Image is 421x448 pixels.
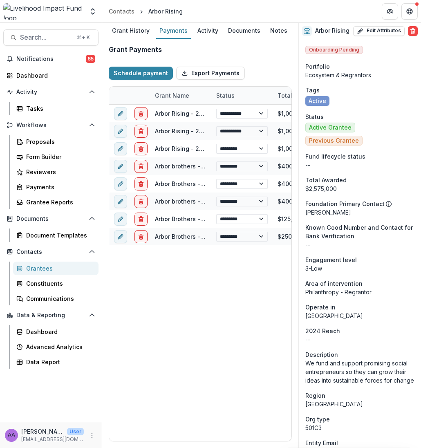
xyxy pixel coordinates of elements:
[150,87,211,104] div: Grant Name
[315,27,349,34] h2: Arbor Rising
[26,198,92,206] div: Grantee Reports
[3,52,99,65] button: Notifications65
[26,264,92,273] div: Grantees
[87,430,97,440] button: More
[267,25,291,36] div: Notes
[155,110,237,117] a: Arbor Rising - 2025-27 Grant
[20,34,72,41] span: Search...
[148,7,183,16] div: Arbor Rising
[273,175,334,193] div: $400,000
[114,125,127,138] button: edit
[109,7,134,16] div: Contacts
[273,210,334,228] div: $125,000
[150,91,194,100] div: Grant Name
[26,279,92,288] div: Constituents
[26,327,92,336] div: Dashboard
[13,165,99,179] a: Reviewers
[305,400,414,408] p: [GEOGRAPHIC_DATA]
[305,184,414,193] div: $2,575,000
[267,23,291,39] a: Notes
[305,439,338,447] span: Entity Email
[16,71,92,80] div: Dashboard
[134,160,148,173] button: delete
[109,23,153,39] a: Grant History
[13,292,99,305] a: Communications
[114,142,127,155] button: edit
[13,262,99,275] a: Grantees
[408,26,418,36] button: Delete
[155,128,237,134] a: Arbor Rising - 2025-27 Grant
[305,86,320,94] span: Tags
[13,325,99,338] a: Dashboard
[86,55,95,63] span: 65
[105,5,186,17] nav: breadcrumb
[155,233,238,240] a: Arbor Brothers - 2021 Grant 2
[26,231,92,240] div: Document Templates
[309,98,326,105] span: Active
[155,145,237,152] a: Arbor Rising - 2025-27 Grant
[305,327,340,335] span: 2024 Reach
[305,335,414,344] p: --
[155,198,234,205] a: Arbor brothers - 2022 Grant
[305,208,414,217] p: [PERSON_NAME]
[114,107,127,120] button: edit
[305,303,336,311] span: Operate in
[67,428,84,435] p: User
[273,91,334,100] div: Total Grant Amount
[305,391,325,400] span: Region
[194,25,222,36] div: Activity
[194,23,222,39] a: Activity
[13,102,99,115] a: Tasks
[273,157,334,175] div: $400,000
[134,195,148,208] button: delete
[3,29,99,46] button: Search...
[305,264,414,273] p: 3-Low
[13,195,99,209] a: Grantee Reports
[155,180,234,187] a: Arbor Brothers - 2023 Grant
[13,340,99,354] a: Advanced Analytics
[114,230,127,243] button: edit
[156,25,191,36] div: Payments
[305,161,414,169] p: --
[13,277,99,290] a: Constituents
[26,294,92,303] div: Communications
[3,309,99,322] button: Open Data & Reporting
[305,152,365,161] span: Fund lifecycle status
[16,89,85,96] span: Activity
[305,279,363,288] span: Area of intervention
[114,213,127,226] button: edit
[134,125,148,138] button: delete
[305,255,357,264] span: Engagement level
[134,230,148,243] button: delete
[305,46,363,54] span: Onboarding Pending
[26,168,92,176] div: Reviewers
[211,87,273,104] div: Status
[134,213,148,226] button: delete
[305,311,414,320] p: [GEOGRAPHIC_DATA]
[305,359,414,385] p: We fund and support promising social entrepreneurs so they can grow their ideas into sustainable ...
[273,105,334,122] div: $1,000,000
[26,183,92,191] div: Payments
[401,3,418,20] button: Get Help
[114,177,127,190] button: edit
[273,193,334,210] div: $400,000
[211,91,240,100] div: Status
[309,124,352,131] span: Active Grantee
[3,69,99,82] a: Dashboard
[16,56,86,63] span: Notifications
[16,249,85,255] span: Contacts
[225,23,264,39] a: Documents
[273,228,334,245] div: $250,000
[16,215,85,222] span: Documents
[16,122,85,129] span: Workflows
[75,33,92,42] div: ⌘ + K
[273,140,334,157] div: $1,000,000
[26,104,92,113] div: Tasks
[13,228,99,242] a: Document Templates
[16,312,85,319] span: Data & Reporting
[13,150,99,164] a: Form Builder
[155,215,237,222] a: Arbor Brothers - 2021 Grant 1
[13,180,99,194] a: Payments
